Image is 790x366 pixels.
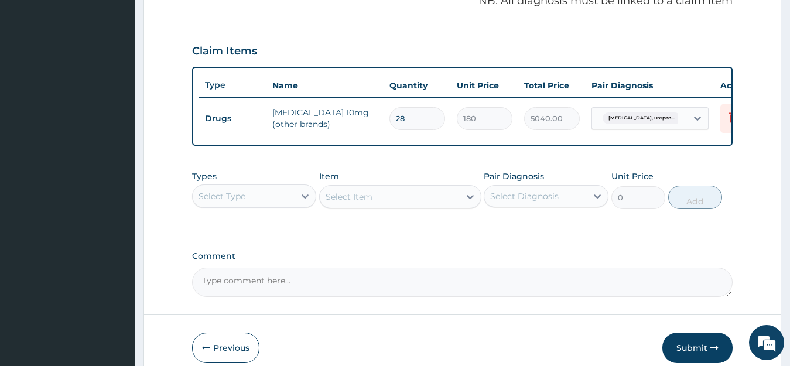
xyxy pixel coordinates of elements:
[484,170,544,182] label: Pair Diagnosis
[518,74,586,97] th: Total Price
[192,251,733,261] label: Comment
[266,101,384,136] td: [MEDICAL_DATA] 10mg (other brands)
[662,333,733,363] button: Submit
[6,242,223,283] textarea: Type your message and hit 'Enter'
[603,112,680,124] span: [MEDICAL_DATA], unspec...
[266,74,384,97] th: Name
[192,6,220,34] div: Minimize live chat window
[199,190,245,202] div: Select Type
[451,74,518,97] th: Unit Price
[668,186,722,209] button: Add
[192,172,217,182] label: Types
[319,170,339,182] label: Item
[611,170,654,182] label: Unit Price
[192,45,257,58] h3: Claim Items
[199,108,266,129] td: Drugs
[714,74,773,97] th: Actions
[68,109,162,227] span: We're online!
[384,74,451,97] th: Quantity
[61,66,197,81] div: Chat with us now
[192,333,259,363] button: Previous
[199,74,266,96] th: Type
[22,59,47,88] img: d_794563401_company_1708531726252_794563401
[586,74,714,97] th: Pair Diagnosis
[490,190,559,202] div: Select Diagnosis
